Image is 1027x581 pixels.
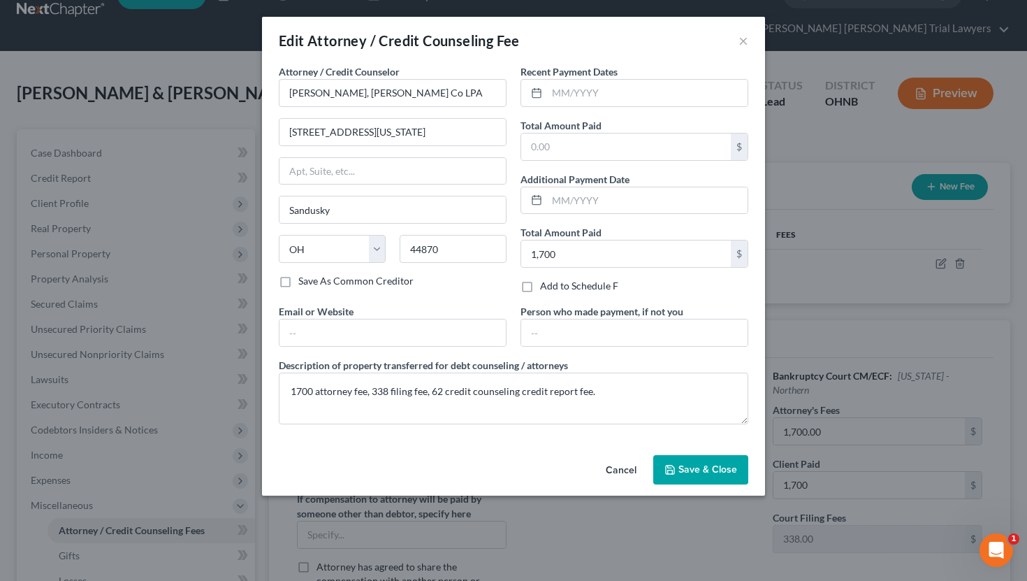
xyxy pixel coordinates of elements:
span: Attorney / Credit Counseling Fee [307,32,520,49]
input: 0.00 [521,134,731,160]
label: Description of property transferred for debt counseling / attorneys [279,358,568,373]
span: 1 [1008,533,1019,545]
iframe: Intercom live chat [979,533,1013,567]
label: Recent Payment Dates [520,64,618,79]
div: $ [731,241,748,267]
span: Edit [279,32,305,49]
input: Search creditor by name... [279,79,507,107]
label: Total Amount Paid [520,118,602,133]
label: Email or Website [279,304,354,319]
label: Save As Common Creditor [298,274,414,288]
label: Add to Schedule F [540,279,618,293]
input: Enter address... [279,119,506,145]
button: × [738,32,748,49]
span: Save & Close [678,464,737,475]
input: MM/YYYY [547,187,748,214]
input: Enter zip... [400,235,507,263]
label: Person who made payment, if not you [520,304,683,319]
input: Enter city... [279,196,506,223]
div: $ [731,134,748,160]
input: Apt, Suite, etc... [279,158,506,185]
input: 0.00 [521,241,731,267]
button: Save & Close [653,455,748,485]
input: -- [279,320,506,346]
input: -- [521,320,748,346]
span: Attorney / Credit Counselor [279,66,400,78]
label: Total Amount Paid [520,225,602,240]
input: MM/YYYY [547,80,748,106]
button: Cancel [595,457,648,485]
label: Additional Payment Date [520,172,629,187]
